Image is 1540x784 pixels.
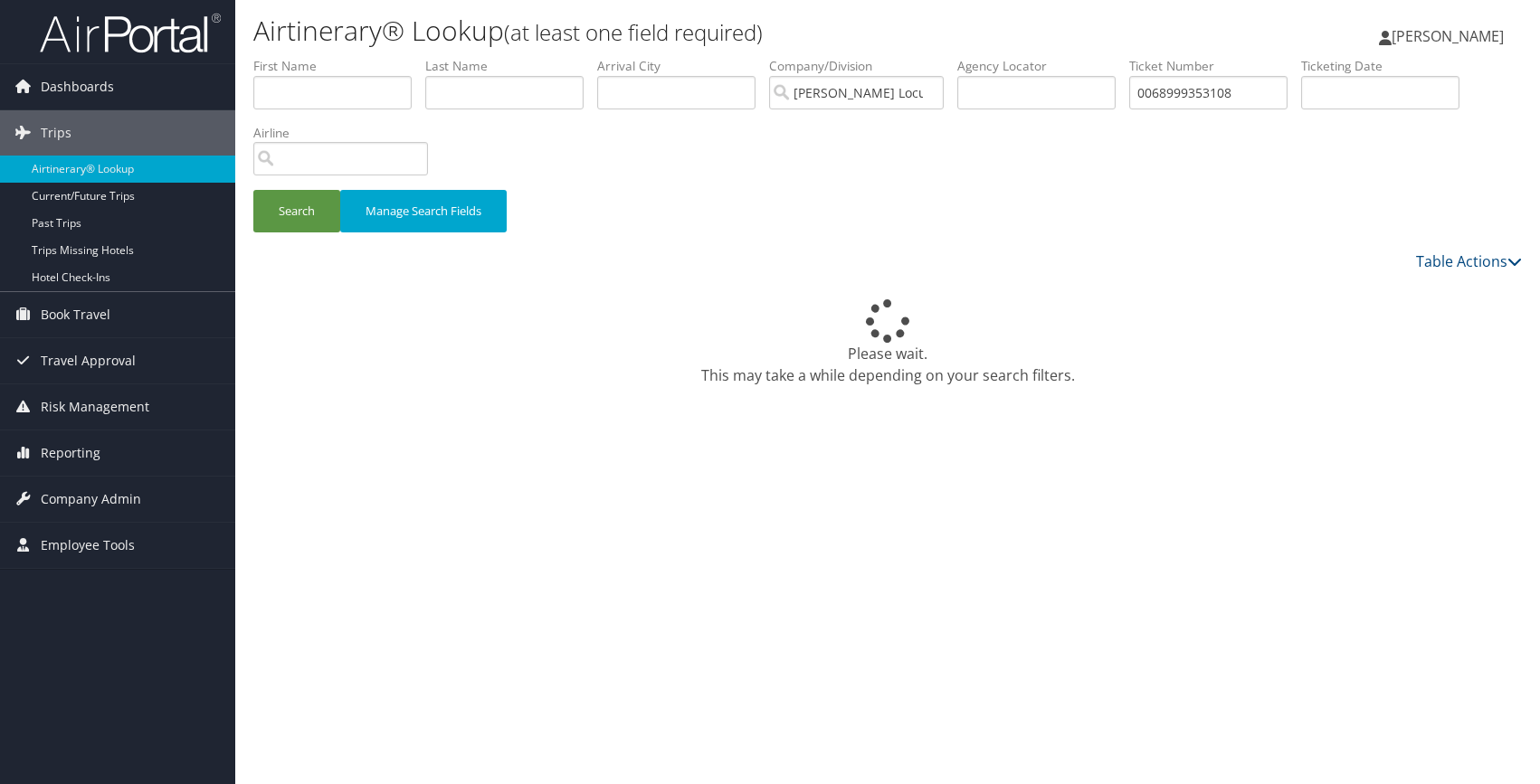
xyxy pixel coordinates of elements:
[504,17,763,47] small: (at least one field required)
[41,430,100,476] span: Reporting
[340,190,507,232] button: Manage Search Fields
[41,523,135,568] span: Employee Tools
[1416,251,1522,271] a: Table Actions
[597,57,769,75] label: Arrival City
[253,299,1522,386] div: Please wait. This may take a while depending on your search filters.
[41,338,136,383] span: Travel Approval
[957,57,1129,75] label: Agency Locator
[1379,9,1522,63] a: [PERSON_NAME]
[1301,57,1473,75] label: Ticketing Date
[41,64,114,109] span: Dashboards
[1392,26,1504,46] span: [PERSON_NAME]
[425,57,597,75] label: Last Name
[253,57,425,75] label: First Name
[253,190,340,232] button: Search
[1129,57,1301,75] label: Ticket Number
[40,12,221,54] img: airportal-logo.png
[41,477,141,522] span: Company Admin
[41,110,71,156] span: Trips
[253,124,442,142] label: Airline
[769,57,957,75] label: Company/Division
[41,384,149,430] span: Risk Management
[41,292,110,337] span: Book Travel
[253,12,1099,50] h1: Airtinerary® Lookup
